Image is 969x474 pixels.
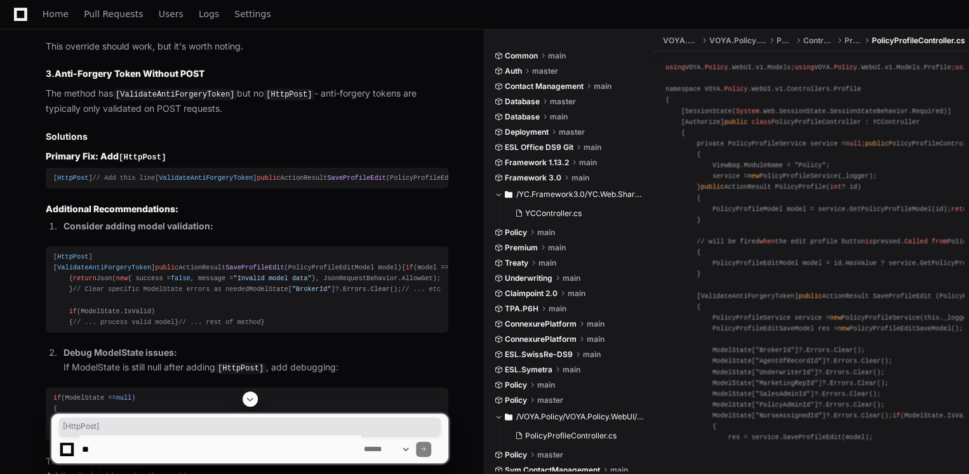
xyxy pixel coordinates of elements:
span: Database [505,112,540,122]
span: public [798,292,822,300]
span: Contact Management [505,81,584,91]
span: master [550,97,576,107]
span: public [257,174,280,182]
span: Policy [777,36,792,46]
span: main [538,258,556,268]
span: Users [159,10,184,18]
span: VOYA.Policy [663,36,699,46]
span: YCController.cs [525,208,582,219]
span: master [559,127,585,137]
span: Framework 1.13.2 [505,158,569,168]
span: null [845,140,861,147]
span: Treaty [505,258,528,268]
span: main [568,288,585,299]
span: Logs [199,10,219,18]
span: public [865,140,888,147]
span: if [69,308,77,315]
span: using [794,64,814,71]
span: ConnexurePlatform [505,334,577,344]
span: "Invalid model data" [233,274,311,282]
span: public [724,118,747,126]
span: main [583,349,601,360]
span: ESL Office DS9 Git [505,142,573,152]
div: [ ] [ ] { (model == ) { Json( { success = , message = }, JsonRequestBehavior.AllowGet); } ModelSt... [53,252,441,328]
span: ActionResult ( ) [155,264,401,271]
li: If ModelState is still null after adding , add debugging: [60,346,448,375]
span: Policy [505,380,527,390]
span: new [830,314,841,322]
span: main [571,173,589,183]
span: // ... rest of method [178,318,260,326]
span: main [548,243,566,253]
span: main [537,227,555,238]
span: new [747,172,759,180]
span: TPA.P6H [505,304,538,314]
span: ESL.Symetra [505,365,552,375]
span: using [665,64,685,71]
span: /YC.Framework3.0/YC.Web.Shared [516,189,643,200]
span: HttpPost [57,253,88,261]
span: HttpPost [57,174,88,182]
span: PolicyProfileController.cs [872,36,965,46]
span: main [550,112,568,122]
span: main [587,319,605,329]
span: Policy [705,64,728,71]
code: [ValidateAntiForgeryToken] [113,89,237,100]
span: ConnexurePlatform [505,319,577,329]
h2: Solutions [46,130,448,143]
button: YCController.cs [510,205,636,222]
span: // Clear specific ModelState errors as needed [73,285,249,293]
span: main [587,334,605,344]
h3: 3. [46,67,448,80]
span: class [752,118,772,126]
span: Deployment [505,127,549,137]
span: main [563,273,580,283]
span: main [579,158,597,168]
span: Premium [505,243,538,253]
span: Pull Requests [84,10,143,18]
strong: Primary Fix: Add [46,151,166,161]
span: main [548,51,566,61]
span: main [537,380,555,390]
span: new [116,274,128,282]
span: // ... process valid model [73,318,175,326]
span: Policy [724,85,747,93]
span: when [759,238,775,245]
span: Called [904,238,928,245]
span: SaveProfileEdit [225,264,284,271]
span: main [563,365,580,375]
span: ValidateAntiForgeryToken [57,264,151,271]
span: Common [505,51,538,61]
span: // ... etc [401,285,441,293]
code: [HttpPost] [119,153,166,162]
span: Claimpoint 2.0 [505,288,558,299]
span: ValidateAntiForgeryToken [159,174,253,182]
span: ESL.SwissRe-DS9 [505,349,573,360]
span: master [532,66,558,76]
span: return [73,274,97,282]
span: PolicyProfileEditModel model [288,264,398,271]
span: Policy [505,227,527,238]
span: Auth [505,66,522,76]
span: Underwriting [505,273,552,283]
svg: Directory [505,187,512,202]
span: System [736,107,759,115]
strong: Additional Recommendations: [46,203,178,214]
span: main [549,304,566,314]
span: int [830,183,841,191]
div: [ ] [ ] { } [53,173,441,184]
span: Database [505,97,540,107]
span: [HttpPost] [63,421,437,431]
span: Profile [844,36,862,46]
span: "BrokerId" [292,285,331,293]
span: public [700,183,724,191]
span: Controllers [803,36,834,46]
span: Settings [234,10,271,18]
span: if [406,264,413,271]
span: is [865,238,872,245]
span: new [838,325,849,332]
p: This override should work, but it's worth noting. [46,39,448,54]
span: false [171,274,190,282]
strong: Consider adding model validation: [63,220,213,231]
code: [HttpPost] [215,363,266,374]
